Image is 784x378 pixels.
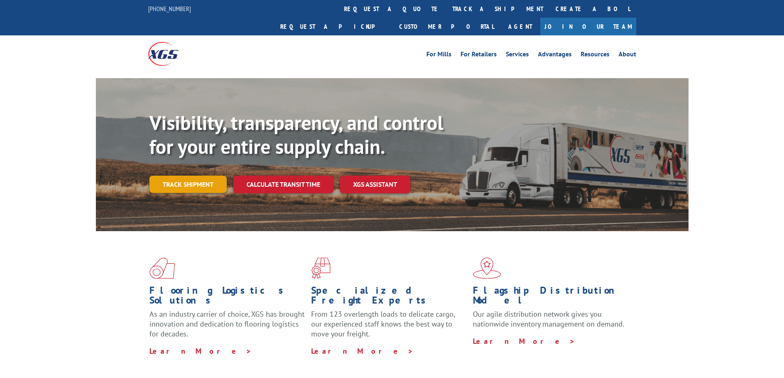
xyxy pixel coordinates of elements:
[473,257,501,279] img: xgs-icon-flagship-distribution-model-red
[393,18,500,35] a: Customer Portal
[461,51,497,60] a: For Retailers
[473,336,575,346] a: Learn More >
[233,176,333,193] a: Calculate transit time
[506,51,529,60] a: Services
[538,51,572,60] a: Advantages
[148,5,191,13] a: [PHONE_NUMBER]
[274,18,393,35] a: Request a pickup
[340,176,410,193] a: XGS ASSISTANT
[540,18,636,35] a: Join Our Team
[149,110,443,159] b: Visibility, transparency, and control for your entire supply chain.
[149,176,227,193] a: Track shipment
[149,257,175,279] img: xgs-icon-total-supply-chain-intelligence-red
[619,51,636,60] a: About
[149,346,252,356] a: Learn More >
[311,346,414,356] a: Learn More >
[311,257,330,279] img: xgs-icon-focused-on-flooring-red
[426,51,451,60] a: For Mills
[473,309,624,329] span: Our agile distribution network gives you nationwide inventory management on demand.
[149,309,305,339] span: As an industry carrier of choice, XGS has brought innovation and dedication to flooring logistics...
[500,18,540,35] a: Agent
[149,285,305,309] h1: Flooring Logistics Solutions
[311,285,467,309] h1: Specialized Freight Experts
[473,285,628,309] h1: Flagship Distribution Model
[311,309,467,346] p: From 123 overlength loads to delicate cargo, our experienced staff knows the best way to move you...
[581,51,610,60] a: Resources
